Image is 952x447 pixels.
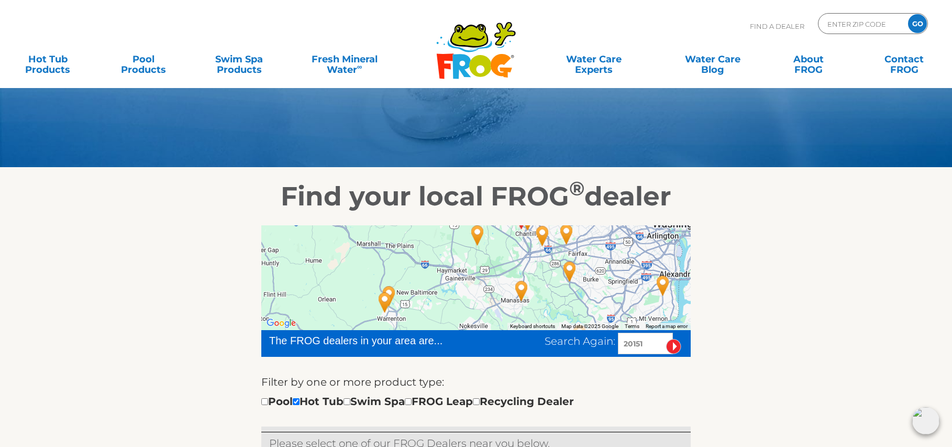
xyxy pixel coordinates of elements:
[269,333,480,348] div: The FROG dealers in your area are...
[771,49,846,70] a: AboutFROG
[373,288,397,317] div: Pool Blue LLC - Warrenton - 23 miles away.
[530,222,555,250] div: Premium Spas & Billiards - Fairfax - 4 miles away.
[510,323,555,330] button: Keyboard shortcuts
[261,393,574,410] div: Pool Hot Tub Swim Spa FROG Leap Recycling Dealer
[646,323,688,329] a: Report a map error
[908,14,927,33] input: GO
[625,323,639,329] a: Terms (opens in new tab)
[264,317,298,330] img: Google
[568,321,592,349] div: Leslie's Poolmart, Inc. # 170 - 18 miles away.
[202,49,276,70] a: Swim SpaProducts
[154,181,798,212] h2: Find your local FROG dealer
[10,49,85,70] a: Hot TubProducts
[561,323,618,329] span: Map data ©2025 Google
[750,13,804,39] p: Find A Dealer
[558,257,582,286] div: B.J. Pool & Spa - 10 miles away.
[666,339,681,354] input: Submit
[555,220,579,248] div: Capital Hot Tubs - Fairfax - 7 miles away.
[466,221,490,249] div: Swim Gem - Catharpin - 7 miles away.
[912,407,939,434] img: openIcon
[261,374,444,390] label: Filter by one or more product type:
[510,277,534,305] div: Leslie's Poolmart, Inc. # 829 - 10 miles away.
[377,282,401,310] div: Costello's Hearth & Spa - Warrenton - 22 miles away.
[867,49,942,70] a: ContactFROG
[264,317,298,330] a: Open this area in Google Maps (opens a new window)
[826,16,897,31] input: Zip Code Form
[651,271,675,300] div: Leslie's Poolmart Inc # 928 - 22 miles away.
[357,62,362,71] sup: ∞
[533,49,654,70] a: Water CareExperts
[545,335,615,347] span: Search Again:
[106,49,181,70] a: PoolProducts
[569,177,584,200] sup: ®
[676,49,750,70] a: Water CareBlog
[298,49,391,70] a: Fresh MineralWater∞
